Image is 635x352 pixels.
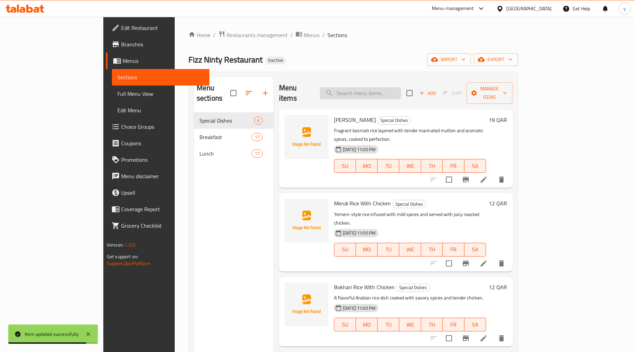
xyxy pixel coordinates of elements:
[252,150,262,157] span: 17
[443,159,464,173] button: FR
[322,31,325,39] li: /
[424,320,440,330] span: TH
[424,245,440,254] span: TH
[241,85,257,101] span: Sort sections
[356,318,378,331] button: MO
[265,57,286,63] span: Inactive
[446,320,462,330] span: FR
[493,255,510,272] button: delete
[106,151,209,168] a: Promotions
[106,20,209,36] a: Edit Restaurant
[112,86,209,102] a: Full Menu View
[393,200,426,208] span: Special Dishes
[402,320,418,330] span: WE
[252,133,263,141] div: items
[197,83,230,103] h2: Menu sections
[334,159,356,173] button: SU
[472,84,507,102] span: Manage items
[623,5,626,12] span: y
[493,330,510,347] button: delete
[188,31,518,39] nav: breadcrumb
[402,245,418,254] span: WE
[380,161,396,171] span: TU
[106,184,209,201] a: Upsell
[399,318,421,331] button: WE
[417,88,439,99] button: Add
[227,31,288,39] span: Restaurants management
[199,116,254,125] span: Special Dishes
[334,318,356,331] button: SU
[378,159,399,173] button: TU
[427,53,471,66] button: import
[121,189,204,197] span: Upsell
[254,116,263,125] div: items
[399,243,421,257] button: WE
[340,230,378,236] span: [DATE] 11:00 PM
[117,90,204,98] span: Full Menu View
[121,156,204,164] span: Promotions
[359,245,375,254] span: MO
[467,245,483,254] span: SA
[474,53,518,66] button: export
[464,243,486,257] button: SA
[334,126,486,144] p: Fragrant basmati rice layered with tender marinated mutton and aromatic spices, cooked to perfect...
[458,330,474,347] button: Branch-specific-item
[359,161,375,171] span: MO
[337,161,353,171] span: SU
[489,198,507,208] h6: 12 QAR
[432,4,474,13] div: Menu-management
[467,320,483,330] span: SA
[121,40,204,48] span: Branches
[265,56,286,65] div: Inactive
[112,69,209,86] a: Sections
[377,116,411,125] div: Special Dishes
[464,159,486,173] button: SA
[199,149,252,158] span: Lunch
[320,87,401,99] input: search
[121,172,204,180] span: Menu disclaimer
[424,161,440,171] span: TH
[106,168,209,184] a: Menu disclaimer
[199,133,252,141] span: Breakfast
[421,243,443,257] button: TH
[337,245,353,254] span: SU
[226,86,241,100] span: Select all sections
[107,240,124,249] span: Version:
[467,161,483,171] span: SA
[334,282,395,292] span: Bokhari Rice With Chicken
[218,31,288,39] a: Restaurants management
[285,198,328,242] img: Mendi Rice With Chicken
[285,282,328,326] img: Bokhari Rice With Chicken
[334,294,486,302] p: A flavorful Arabian rice dish cooked with savory spices and tender chicken.
[399,159,421,173] button: WE
[356,243,378,257] button: MO
[334,210,486,227] p: Yemeni-style rice infused with mild spices and served with juicy roasted chicken.
[296,31,320,39] a: Menus
[25,330,79,338] div: Item updated successfully
[121,205,204,213] span: Coverage Report
[117,73,204,81] span: Sections
[442,331,456,345] span: Select to update
[194,110,274,164] nav: Menu sections
[213,31,216,39] li: /
[290,31,293,39] li: /
[359,320,375,330] span: MO
[493,171,510,188] button: delete
[252,134,262,140] span: 17
[432,55,465,64] span: import
[121,24,204,32] span: Edit Restaurant
[439,88,466,99] span: Select section first
[279,83,312,103] h2: Menu items
[106,36,209,53] a: Branches
[112,102,209,118] a: Edit Menu
[378,318,399,331] button: TU
[107,259,150,268] a: Support.OpsPlatform
[125,240,135,249] span: 1.0.0
[402,86,417,100] span: Select section
[252,149,263,158] div: items
[106,217,209,234] a: Grocery Checklist
[489,282,507,292] h6: 12 QAR
[194,145,274,162] div: Lunch17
